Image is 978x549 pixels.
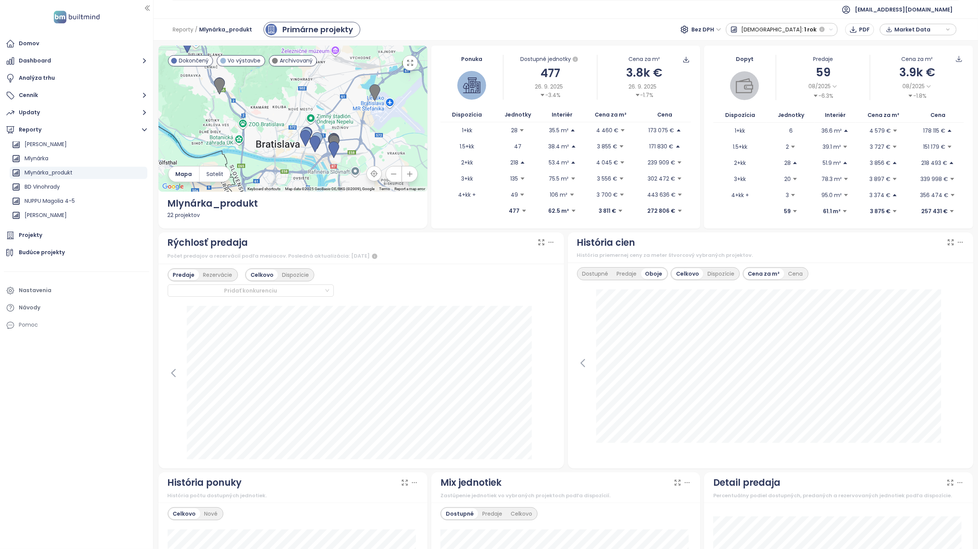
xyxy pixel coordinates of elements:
[463,77,480,94] img: house
[641,268,667,279] div: Oboje
[947,144,952,150] span: caret-down
[713,123,767,139] td: 1+kk
[790,144,796,150] span: caret-down
[677,160,682,165] span: caret-down
[25,154,48,163] div: Mlynárka
[440,492,691,500] div: Zastúpenie jednotiek vo vybraných projektoch podľa dispozícií.
[677,192,683,197] span: caret-down
[4,88,149,103] button: Cenník
[912,108,964,123] th: Cena
[4,283,149,298] a: Nastavenia
[10,167,147,179] div: Mlynárka_produkt
[650,142,674,151] p: 171 830 €
[713,55,776,63] div: Dopyt
[639,107,691,122] th: Cena
[821,127,842,135] p: 36.6 m²
[892,128,898,133] span: caret-down
[160,182,186,192] img: Google
[619,176,624,181] span: caret-down
[10,181,147,193] div: BD Vinohrady
[903,82,925,90] span: 08/2025
[4,105,149,120] button: Updaty
[597,64,691,82] div: 3.8k €
[282,24,353,35] div: Primárne projekty
[511,174,518,183] p: 135
[542,107,582,122] th: Interiér
[200,508,222,519] div: Nové
[920,191,948,199] p: 356 474 €
[613,268,641,279] div: Predaje
[620,160,625,165] span: caret-down
[949,209,955,214] span: caret-down
[792,209,798,214] span: caret-down
[870,207,891,215] p: 3 875 €
[884,24,952,35] div: button
[784,159,791,167] p: 28
[10,138,147,151] div: [PERSON_NAME]
[4,122,149,138] button: Reporty
[168,235,248,250] div: Rýchlosť predaja
[19,108,40,117] div: Updaty
[442,508,478,519] div: Dostupné
[199,270,237,280] div: Rezervácie
[599,207,616,215] p: 3 811 €
[247,186,280,192] button: Keyboard shortcuts
[520,176,525,181] span: caret-down
[10,224,147,236] div: Viedenská cesta - západ
[440,171,494,187] td: 3+kk
[200,166,230,182] button: Satelit
[677,208,683,214] span: caret-down
[703,268,739,279] div: Dispozície
[25,210,67,220] div: [PERSON_NAME]
[509,207,520,215] p: 477
[278,270,313,280] div: Dispozície
[19,248,65,257] div: Budúce projekty
[10,209,147,222] div: [PERSON_NAME]
[520,192,525,197] span: caret-down
[767,108,815,123] th: Jednotky
[648,174,675,183] p: 302 472 €
[842,209,848,214] span: caret-down
[947,128,952,133] span: caret-up
[776,55,870,63] div: Predaje
[892,144,897,150] span: caret-down
[4,317,149,333] div: Pomoc
[4,53,149,69] button: Dashboard
[713,108,767,123] th: Dispozícia
[789,127,793,135] p: 6
[742,23,803,36] span: [DEMOGRAPHIC_DATA]:
[168,251,555,261] div: Počet predajov a rezervácií podľa mesiacov. Posledná aktualizácia: [DATE]
[713,475,780,490] div: Detail predaja
[635,92,640,98] span: caret-down
[894,24,944,35] span: Market Data
[792,160,798,166] span: caret-up
[843,160,848,166] span: caret-up
[597,142,617,151] p: 3 855 €
[571,208,576,214] span: caret-down
[676,128,681,133] span: caret-up
[577,235,635,250] div: História cien
[549,142,569,151] p: 38.4 m²
[618,208,623,214] span: caret-down
[619,144,624,149] span: caret-down
[921,159,947,167] p: 218 493 €
[168,196,418,211] div: Mlynárka_produkt
[25,196,75,206] div: NUPPU Magolia 4-5
[648,207,676,215] p: 272 806 €
[19,303,40,312] div: Návody
[672,268,703,279] div: Celkovo
[950,192,955,198] span: caret-down
[950,176,955,182] span: caret-down
[179,56,209,65] span: Dokončený
[869,127,891,135] p: 4 579 €
[628,55,660,63] div: Cena za m²
[506,508,536,519] div: Celkovo
[677,176,682,181] span: caret-down
[843,176,849,182] span: caret-down
[870,143,891,151] p: 3 727 €
[692,24,721,35] span: Bez DPH
[19,39,39,48] div: Domov
[511,126,518,135] p: 28
[521,208,527,214] span: caret-down
[823,159,841,167] p: 51.9 m²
